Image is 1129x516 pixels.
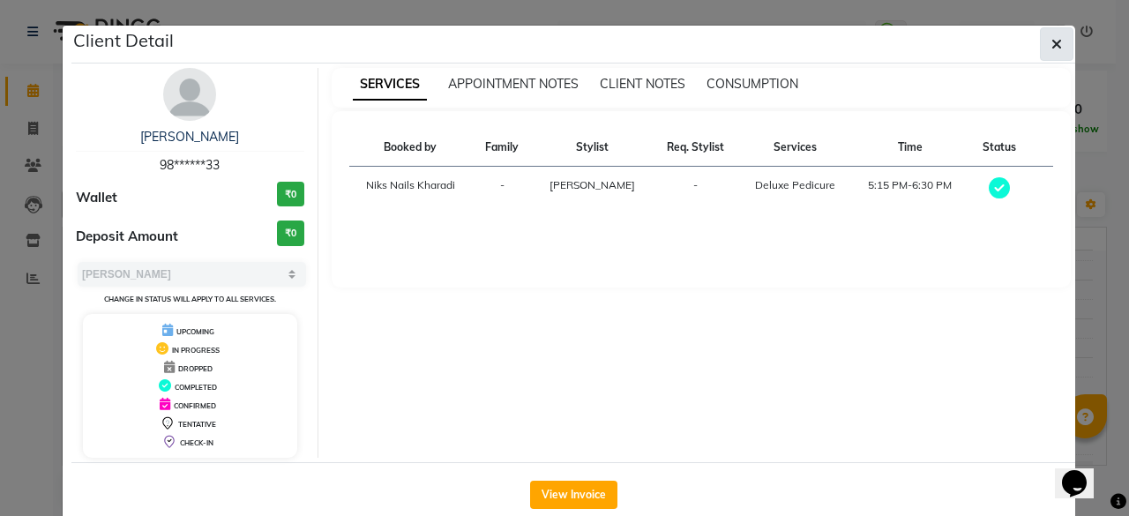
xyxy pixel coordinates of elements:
[533,129,652,167] th: Stylist
[175,383,217,392] span: COMPLETED
[76,188,117,208] span: Wallet
[472,129,533,167] th: Family
[73,27,174,54] h5: Client Detail
[852,167,969,212] td: 5:15 PM-6:30 PM
[174,401,216,410] span: CONFIRMED
[852,129,969,167] th: Time
[739,129,852,167] th: Services
[104,295,276,303] small: Change in status will apply to all services.
[277,182,304,207] h3: ₹0
[750,177,841,193] div: Deluxe Pedicure
[140,129,239,145] a: [PERSON_NAME]
[600,76,685,92] span: CLIENT NOTES
[968,129,1029,167] th: Status
[178,364,213,373] span: DROPPED
[652,167,739,212] td: -
[472,167,533,212] td: -
[550,178,635,191] span: [PERSON_NAME]
[178,420,216,429] span: TENTATIVE
[707,76,798,92] span: CONSUMPTION
[448,76,579,92] span: APPOINTMENT NOTES
[530,481,617,509] button: View Invoice
[172,346,220,355] span: IN PROGRESS
[163,68,216,121] img: avatar
[349,167,472,212] td: Niks Nails Kharadi
[180,438,213,447] span: CHECK-IN
[277,221,304,246] h3: ₹0
[176,327,214,336] span: UPCOMING
[349,129,472,167] th: Booked by
[1055,445,1111,498] iframe: chat widget
[652,129,739,167] th: Req. Stylist
[353,69,427,101] span: SERVICES
[76,227,178,247] span: Deposit Amount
